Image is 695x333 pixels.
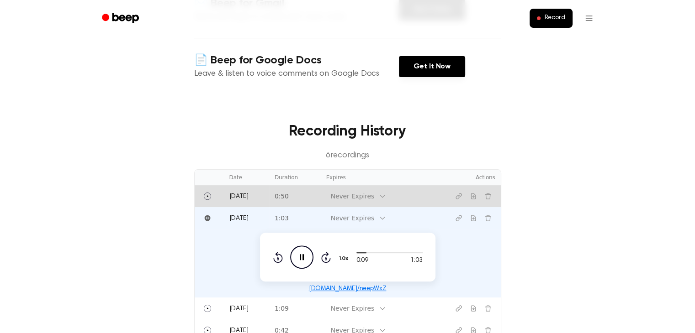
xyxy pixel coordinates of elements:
a: Beep [95,10,147,27]
button: Copy link [451,211,466,225]
td: 0:50 [269,185,321,207]
th: Expires [321,170,428,185]
button: Open menu [578,7,600,29]
h4: 📄 Beep for Google Docs [194,53,399,68]
button: Delete recording [481,211,495,225]
button: Play [200,301,215,316]
button: Pause [200,211,215,225]
p: Leave & listen to voice comments on Google Docs [194,68,399,80]
button: 1.0x [338,251,352,266]
span: 1:03 [410,256,422,265]
a: [DOMAIN_NAME]/neepWxZ [309,286,387,292]
div: Never Expires [331,192,374,201]
span: [DATE] [229,215,249,222]
p: 6 recording s [209,150,487,162]
button: Record [530,9,572,28]
button: Download recording [466,189,481,203]
button: Play [200,189,215,203]
button: Delete recording [481,189,495,203]
span: [DATE] [229,306,249,312]
th: Actions [428,170,501,185]
th: Duration [269,170,321,185]
td: 1:09 [269,297,321,319]
button: Copy link [451,189,466,203]
button: Download recording [466,301,481,316]
span: Record [544,14,565,22]
td: 1:03 [269,207,321,229]
button: Delete recording [481,301,495,316]
h3: Recording History [209,120,487,142]
button: Download recording [466,211,481,225]
a: Get It Now [399,56,465,77]
th: Date [224,170,269,185]
div: Never Expires [331,304,374,313]
div: Never Expires [331,213,374,223]
span: [DATE] [229,193,249,200]
button: Copy link [451,301,466,316]
span: 0:09 [356,256,368,265]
